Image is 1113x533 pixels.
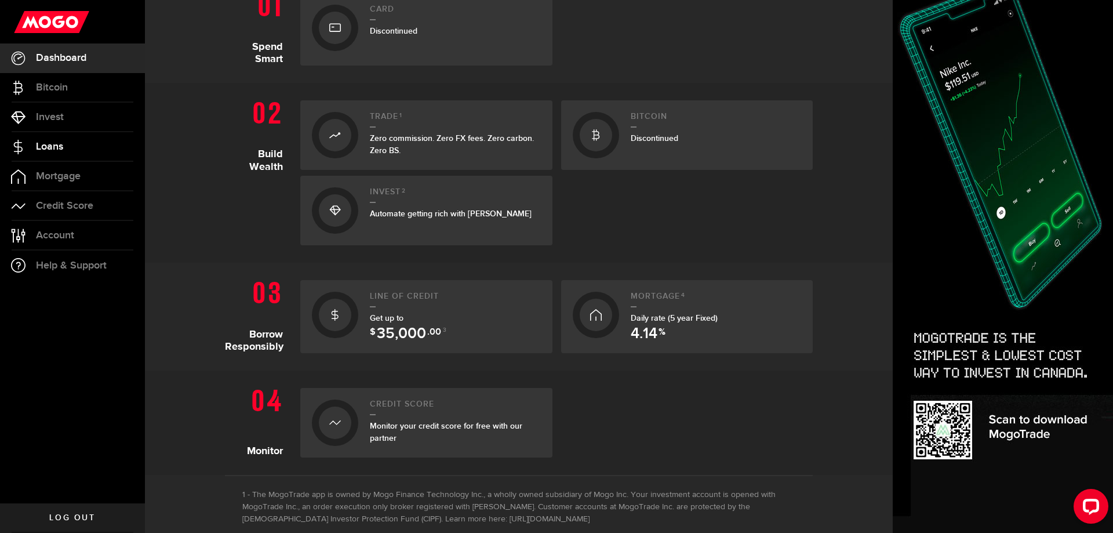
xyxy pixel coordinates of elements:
[370,133,534,155] span: Zero commission. Zero FX fees. Zero carbon. Zero BS.
[561,280,813,353] a: Mortgage4Daily rate (5 year Fixed) 4.14 %
[1064,484,1113,533] iframe: LiveChat chat widget
[631,292,802,307] h2: Mortgage
[225,382,292,458] h1: Monitor
[370,328,376,342] span: $
[427,328,441,342] span: .00
[377,327,426,342] span: 35,000
[36,112,64,122] span: Invest
[370,292,541,307] h2: Line of credit
[300,100,552,170] a: Trade1Zero commission. Zero FX fees. Zero carbon. Zero BS.
[36,82,68,93] span: Bitcoin
[36,230,74,241] span: Account
[49,514,95,522] span: Log out
[681,292,685,299] sup: 4
[36,53,86,63] span: Dashboard
[399,112,402,119] sup: 1
[370,313,446,335] span: Get up to
[370,209,532,219] span: Automate getting rich with [PERSON_NAME]
[300,280,552,353] a: Line of creditGet up to $ 35,000 .00 3
[36,260,107,271] span: Help & Support
[225,95,292,245] h1: Build Wealth
[242,489,795,525] li: The MogoTrade app is owned by Mogo Finance Technology Inc., a wholly owned subsidiary of Mogo Inc...
[36,171,81,182] span: Mortgage
[370,112,541,128] h2: Trade
[36,201,93,211] span: Credit Score
[659,328,665,342] span: %
[370,187,541,203] h2: Invest
[402,187,406,194] sup: 2
[225,274,292,353] h1: Borrow Responsibly
[561,100,813,170] a: BitcoinDiscontinued
[370,400,541,415] h2: Credit Score
[631,133,678,143] span: Discontinued
[370,5,541,20] h2: Card
[631,313,718,323] span: Daily rate (5 year Fixed)
[300,388,552,458] a: Credit ScoreMonitor your credit score for free with our partner
[300,176,552,245] a: Invest2Automate getting rich with [PERSON_NAME]
[631,112,802,128] h2: Bitcoin
[36,142,63,152] span: Loans
[443,327,446,333] sup: 3
[370,421,522,443] span: Monitor your credit score for free with our partner
[631,327,657,342] span: 4.14
[370,26,417,36] span: Discontinued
